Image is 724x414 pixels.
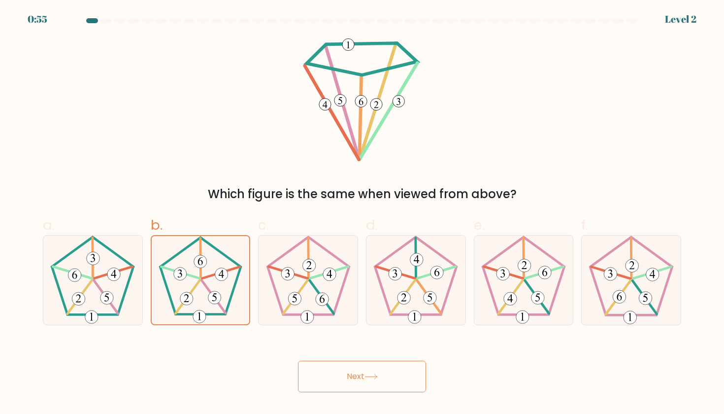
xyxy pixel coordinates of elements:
button: Next [298,361,426,392]
div: Which figure is the same when viewed from above? [49,185,675,203]
span: a. [43,215,55,235]
span: f. [581,215,588,235]
span: e. [474,215,485,235]
span: d. [366,215,378,235]
div: 0:55 [28,12,47,27]
span: b. [151,215,163,235]
div: Level 2 [665,12,696,27]
span: c. [258,215,269,235]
